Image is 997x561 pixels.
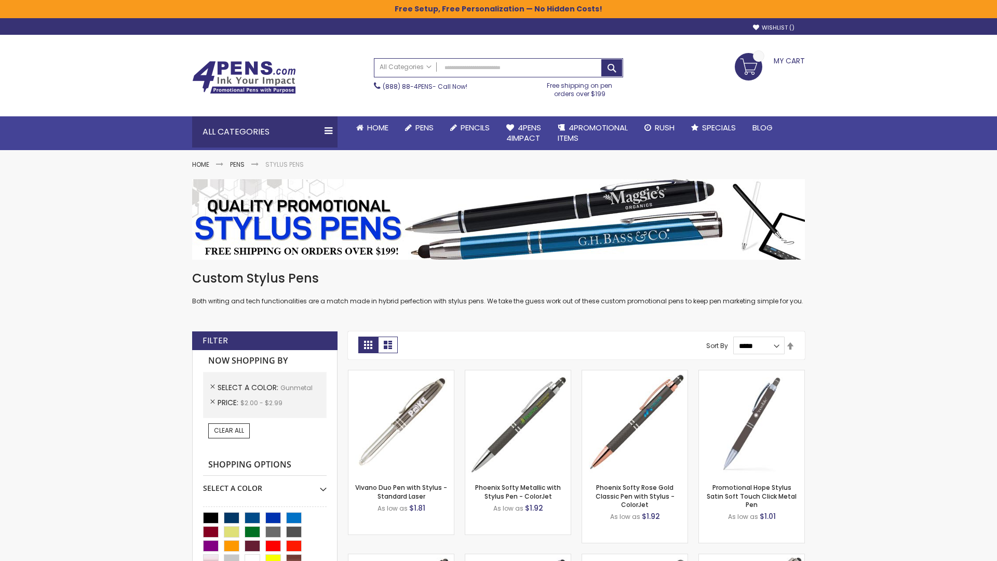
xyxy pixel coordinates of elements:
a: Specials [683,116,744,139]
span: $1.92 [642,511,660,522]
a: Pens [230,160,245,169]
div: All Categories [192,116,338,148]
div: Free shipping on pen orders over $199 [536,77,624,98]
a: Pencils [442,116,498,139]
a: Vivano Duo Pen with Stylus - Standard Laser [355,483,447,500]
span: Blog [752,122,773,133]
strong: Filter [203,335,228,346]
span: Price [218,397,240,408]
span: Pens [415,122,434,133]
span: As low as [610,512,640,521]
strong: Grid [358,337,378,353]
a: Phoenix Softy Rose Gold Classic Pen with Stylus - ColorJet [596,483,675,509]
a: Home [348,116,397,139]
span: 4PROMOTIONAL ITEMS [558,122,628,143]
img: Phoenix Softy Metallic with Stylus Pen - ColorJet-Gunmetal [465,370,571,476]
a: Promotional Hope Stylus Satin Soft Touch Click Metal Pen [707,483,797,509]
a: Pens [397,116,442,139]
a: (888) 88-4PENS [383,82,433,91]
a: Phoenix Softy Rose Gold Classic Pen with Stylus - ColorJet-Gunmetal [582,370,688,379]
img: Phoenix Softy Rose Gold Classic Pen with Stylus - ColorJet-Gunmetal [582,370,688,476]
span: Rush [655,122,675,133]
a: Phoenix Softy Metallic with Stylus Pen - ColorJet [475,483,561,500]
span: Gunmetal [280,383,313,392]
span: Home [367,122,388,133]
a: 4Pens4impact [498,116,549,150]
span: Pencils [461,122,490,133]
a: Rush [636,116,683,139]
a: Promotional Hope Stylus Satin Soft Touch Click Metal Pen-Gunmetal [699,370,804,379]
span: $1.81 [409,503,425,513]
img: Vivano Duo Pen with Stylus - Standard Laser-Gunmetal [348,370,454,476]
span: As low as [493,504,523,513]
strong: Stylus Pens [265,160,304,169]
a: Wishlist [753,24,794,32]
h1: Custom Stylus Pens [192,270,805,287]
span: $1.01 [760,511,776,522]
label: Sort By [706,341,728,350]
a: Clear All [208,423,250,438]
img: 4Pens Custom Pens and Promotional Products [192,61,296,94]
span: Specials [702,122,736,133]
a: All Categories [374,59,437,76]
span: 4Pens 4impact [506,122,541,143]
a: Blog [744,116,781,139]
a: Vivano Duo Pen with Stylus - Standard Laser-Gunmetal [348,370,454,379]
span: $2.00 - $2.99 [240,398,282,407]
span: Clear All [214,426,244,435]
span: $1.92 [525,503,543,513]
span: As low as [378,504,408,513]
div: Select A Color [203,476,327,493]
span: As low as [728,512,758,521]
span: - Call Now! [383,82,467,91]
strong: Shopping Options [203,454,327,476]
div: Both writing and tech functionalities are a match made in hybrid perfection with stylus pens. We ... [192,270,805,306]
a: 4PROMOTIONALITEMS [549,116,636,150]
a: Phoenix Softy Metallic with Stylus Pen - ColorJet-Gunmetal [465,370,571,379]
a: Home [192,160,209,169]
span: All Categories [380,63,432,71]
img: Stylus Pens [192,179,805,260]
strong: Now Shopping by [203,350,327,372]
img: Promotional Hope Stylus Satin Soft Touch Click Metal Pen-Gunmetal [699,370,804,476]
span: Select A Color [218,382,280,393]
